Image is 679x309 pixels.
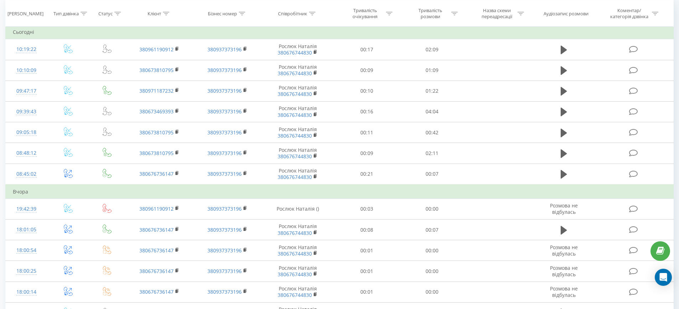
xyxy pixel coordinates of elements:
[261,199,334,219] td: Рослюк Наталія ()
[261,220,334,240] td: Рослюк Наталія
[139,87,174,94] a: 380971187232
[13,125,40,139] div: 09:05:18
[550,244,578,257] span: Розмова не відбулась
[334,122,400,143] td: 00:11
[261,164,334,185] td: Рослюк Наталія
[13,223,40,237] div: 18:01:05
[278,70,312,77] a: 380676744830
[278,153,312,160] a: 380676744830
[550,285,578,298] span: Розмова не відбулась
[98,10,113,16] div: Статус
[261,143,334,164] td: Рослюк Наталія
[278,91,312,97] a: 380676744830
[13,84,40,98] div: 09:47:17
[13,167,40,181] div: 08:45:02
[334,220,400,240] td: 00:08
[13,264,40,278] div: 18:00:25
[261,240,334,261] td: Рослюк Наталія
[278,271,312,278] a: 380676744830
[7,10,43,16] div: [PERSON_NAME]
[139,170,174,177] a: 380676736147
[346,7,384,20] div: Тривалість очікування
[278,292,312,298] a: 380676744830
[411,7,449,20] div: Тривалість розмови
[334,81,400,101] td: 00:10
[208,10,237,16] div: Бізнес номер
[13,42,40,56] div: 10:19:22
[400,240,465,261] td: 00:00
[334,282,400,302] td: 00:01
[207,247,242,254] a: 380937373196
[139,247,174,254] a: 380676736147
[550,264,578,278] span: Розмова не відбулась
[278,250,312,257] a: 380676744830
[400,220,465,240] td: 00:07
[139,288,174,295] a: 380676736147
[207,226,242,233] a: 380937373196
[550,202,578,215] span: Розмова не відбулась
[278,174,312,180] a: 380676744830
[400,143,465,164] td: 02:11
[261,81,334,101] td: Рослюк Наталія
[207,67,242,73] a: 380937373196
[400,261,465,282] td: 00:00
[400,122,465,143] td: 00:42
[207,108,242,115] a: 380937373196
[261,101,334,122] td: Рослюк Наталія
[13,63,40,77] div: 10:10:09
[334,261,400,282] td: 00:01
[13,243,40,257] div: 18:00:54
[207,205,242,212] a: 380937373196
[207,87,242,94] a: 380937373196
[655,269,672,286] div: Open Intercom Messenger
[478,7,516,20] div: Назва схеми переадресації
[207,170,242,177] a: 380937373196
[400,199,465,219] td: 00:00
[278,132,312,139] a: 380676744830
[53,10,79,16] div: Тип дзвінка
[207,288,242,295] a: 380937373196
[139,67,174,73] a: 380673810795
[207,46,242,53] a: 380937373196
[139,108,174,115] a: 380673469393
[139,129,174,136] a: 380673810795
[278,230,312,236] a: 380676744830
[6,25,674,39] td: Сьогодні
[139,226,174,233] a: 380676736147
[148,10,161,16] div: Клієнт
[13,202,40,216] div: 19:42:39
[278,112,312,118] a: 380676744830
[13,146,40,160] div: 08:48:12
[278,49,312,56] a: 380676744830
[139,46,174,53] a: 380961190912
[334,240,400,261] td: 00:01
[6,185,674,199] td: Вчора
[139,268,174,274] a: 380676736147
[334,39,400,60] td: 00:17
[400,60,465,81] td: 01:09
[400,164,465,185] td: 00:07
[334,101,400,122] td: 00:16
[13,105,40,119] div: 09:39:43
[278,10,307,16] div: Співробітник
[207,268,242,274] a: 380937373196
[139,205,174,212] a: 380961190912
[400,39,465,60] td: 02:09
[334,60,400,81] td: 00:09
[261,261,334,282] td: Рослюк Наталія
[334,164,400,185] td: 00:21
[334,199,400,219] td: 00:03
[261,39,334,60] td: Рослюк Наталія
[400,282,465,302] td: 00:00
[400,101,465,122] td: 04:04
[544,10,588,16] div: Аудіозапис розмови
[608,7,650,20] div: Коментар/категорія дзвінка
[139,150,174,156] a: 380673810795
[261,282,334,302] td: Рослюк Наталія
[261,122,334,143] td: Рослюк Наталія
[400,81,465,101] td: 01:22
[261,60,334,81] td: Рослюк Наталія
[334,143,400,164] td: 00:09
[207,150,242,156] a: 380937373196
[13,285,40,299] div: 18:00:14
